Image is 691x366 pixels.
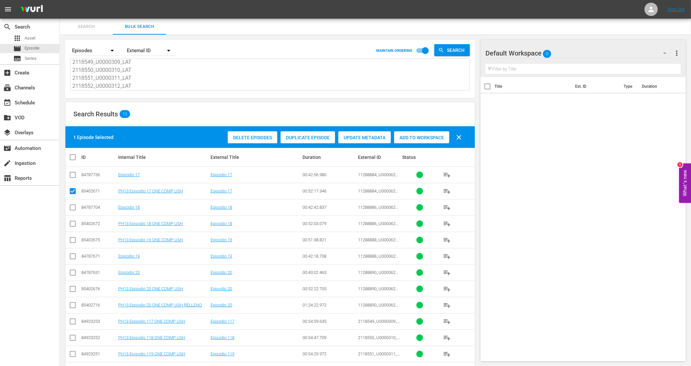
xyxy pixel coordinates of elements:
div: 1 Episode Selected [73,134,114,141]
div: Status [402,155,437,160]
a: Episodio 19 [118,254,140,259]
button: playlist_add [439,265,455,281]
span: 0 [543,47,551,61]
button: playlist_add [439,248,455,264]
span: playlist_add [443,334,451,342]
a: Episodio 17 [118,172,140,177]
button: Delete Episodes [228,131,277,143]
span: 2118549_U0000309_LAT [358,319,400,329]
a: PH13 Episodio 17 ONE COMP USH [118,188,183,193]
div: 1 [677,162,683,167]
span: VOD [3,114,11,122]
div: External Title [211,155,301,160]
div: 00:52:22.705 [302,286,356,291]
span: 11288884_U0000620_LAT_v2 [358,188,400,198]
button: playlist_add [439,313,455,329]
span: playlist_add [443,269,451,277]
div: 84923251 [81,351,116,356]
a: Episodio 17 [211,188,232,193]
a: Episodio 18 [211,221,232,226]
a: Sign Out [667,7,685,12]
a: Episodio 19 [211,254,232,259]
span: Schedule [3,99,11,107]
div: Default Workspace [485,44,673,62]
div: 84923252 [81,335,116,340]
a: PH13 Episodio 117 ONE COMP USH [118,319,185,324]
span: Update Metadata [338,135,391,140]
a: Episodio 20 [211,286,232,291]
span: 11288890_U0000623_LAT_v2 [358,286,400,296]
button: Duplicate Episode [281,131,335,143]
div: 00:52:17.346 [302,188,356,193]
a: PH13 Episodio 119 ONE COMP USH [118,351,185,356]
span: 11288890_U0000623_LAT_v2 [358,270,400,280]
span: Delete Episodes [228,135,277,140]
button: Open Feedback Widget [679,163,691,203]
span: playlist_add [443,317,451,325]
span: Overlays [3,129,11,137]
a: Episodio 118 [211,335,234,340]
span: Series [13,55,21,62]
span: 11288886_U0000621_LAT_v2 [358,221,400,231]
a: Episodio 18 [211,205,232,210]
span: 2118551_U0000311_LAT [358,351,400,361]
span: Asset [25,35,36,42]
div: 85402675 [81,237,116,242]
div: 85402671 [81,188,116,193]
span: 11288888_U0000622_LAT_v2 [358,254,400,264]
span: playlist_add [443,350,451,358]
div: Internal Title [118,155,209,160]
div: 00:54:25.972 [302,351,356,356]
span: Episode [13,45,21,53]
span: playlist_add [443,220,451,228]
a: Episodio 18 [118,205,140,210]
div: 00:42:18.708 [302,254,356,259]
span: menu [4,5,12,13]
div: 84787736 [81,172,116,177]
span: 11288884_U0000620_LAT_v2 [358,172,400,182]
button: playlist_add [439,199,455,215]
span: Reports [3,174,11,182]
span: more_vert [673,49,681,57]
span: Search [3,23,11,31]
span: 11288888_U0000622_LAT_v2 [358,237,400,247]
a: PH13 Episodio 20 ONE COMP USH [118,286,183,291]
button: Update Metadata [338,131,391,143]
a: PH13 Episodio 118 ONE COMP USH [118,335,185,340]
a: Episodio 19 [211,237,232,242]
div: 85402672 [81,221,116,226]
p: MAINTAIN ORDERING [376,49,412,53]
a: Episodio 20 [211,270,232,275]
div: 00:42:42.837 [302,205,356,210]
span: playlist_add [443,285,451,293]
th: Title [494,77,571,96]
button: Search [434,44,470,56]
a: Episodio 117 [211,319,234,324]
span: Add to Workspace [394,135,449,140]
button: playlist_add [439,183,455,199]
button: Add to Workspace [394,131,449,143]
a: Episodio 17 [211,172,232,177]
span: Search [444,44,470,56]
div: 01:24:22.972 [302,303,356,307]
span: playlist_add [443,203,451,211]
div: 00:42:56.980 [302,172,356,177]
div: 84787671 [81,254,116,259]
span: Search [64,23,109,31]
span: 11288890_U0000623_LAT_v2 [358,303,400,312]
button: playlist_add [439,281,455,297]
div: Duration [302,155,356,160]
span: Automation [3,144,11,152]
span: Duplicate Episode [281,135,335,140]
div: 84787631 [81,270,116,275]
th: Ext. ID [571,77,620,96]
span: playlist_add [443,187,451,195]
a: Episodio 20 [211,303,232,307]
a: Episodio 20 [118,270,140,275]
button: playlist_add [439,167,455,183]
span: 13 [120,112,130,116]
div: 85402676 [81,286,116,291]
div: ID [81,155,116,160]
th: Type [620,77,638,96]
span: 2118550_U0000310_LAT [358,335,400,345]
